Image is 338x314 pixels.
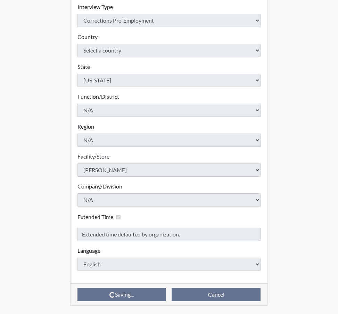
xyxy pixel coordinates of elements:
label: Extended Time [77,213,113,221]
label: Country [77,33,98,41]
label: State [77,63,90,71]
button: Cancel [172,288,261,301]
label: Function/District [77,92,119,101]
button: Saving... [77,288,166,301]
label: Language [77,247,100,255]
label: Company/Division [77,182,122,191]
label: Region [77,122,94,131]
div: Checking this box will provide the interviewee with an accomodation of extra time to answer each ... [77,212,123,222]
input: Reason for Extension [77,228,261,241]
label: Facility/Store [77,152,109,161]
label: Interview Type [77,3,113,11]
